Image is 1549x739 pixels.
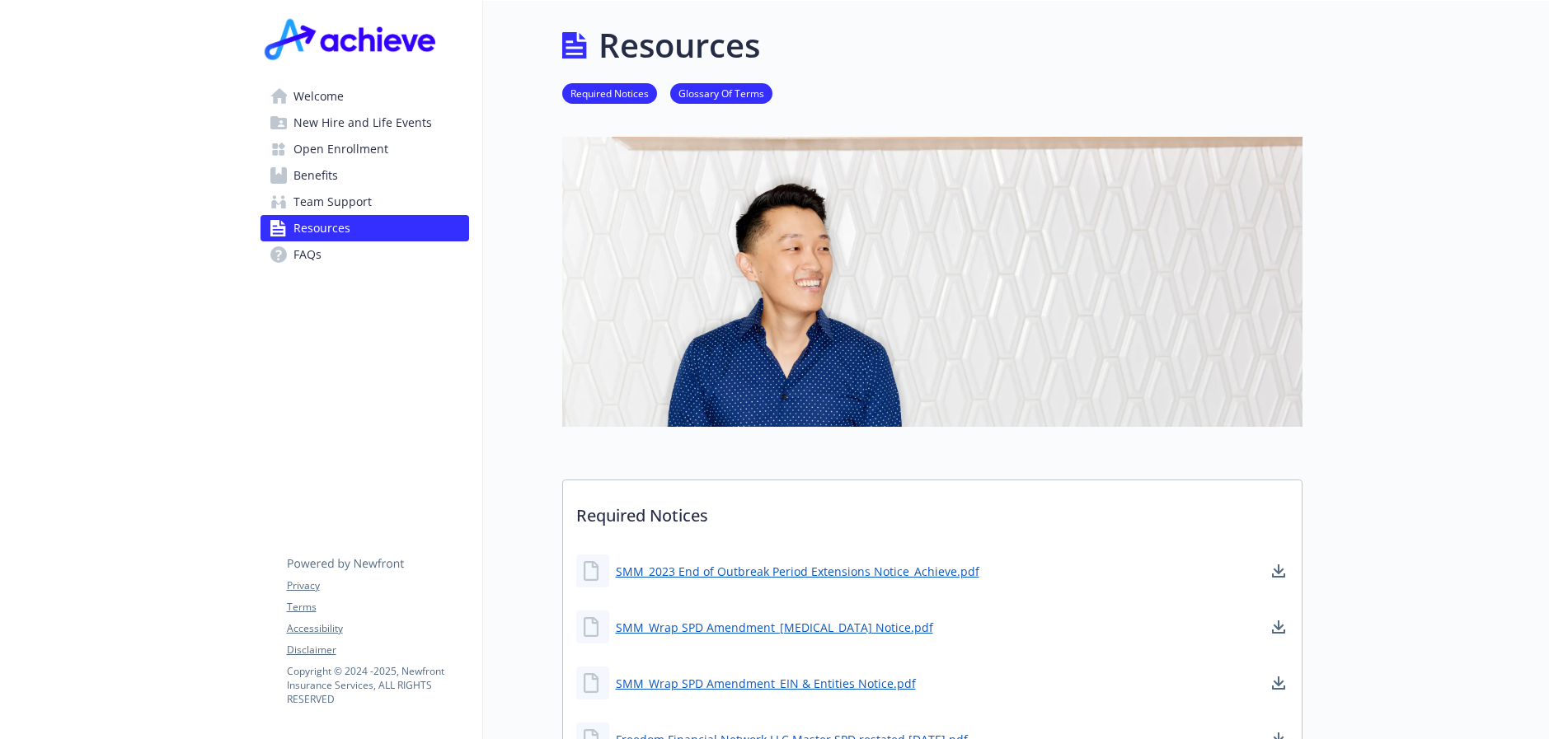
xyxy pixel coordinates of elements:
[261,189,469,215] a: Team Support
[293,215,350,241] span: Resources
[293,162,338,189] span: Benefits
[261,110,469,136] a: New Hire and Life Events
[598,21,760,70] h1: Resources
[261,215,469,241] a: Resources
[293,136,388,162] span: Open Enrollment
[293,241,322,268] span: FAQs
[293,83,344,110] span: Welcome
[261,241,469,268] a: FAQs
[562,137,1303,427] img: resources page banner
[616,619,933,636] a: SMM_Wrap SPD Amendment_[MEDICAL_DATA] Notice.pdf
[287,621,468,636] a: Accessibility
[293,189,372,215] span: Team Support
[616,675,916,692] a: SMM_Wrap SPD Amendment_EIN & Entities Notice.pdf
[287,643,468,657] a: Disclaimer
[616,563,979,580] a: SMM_2023 End of Outbreak Period Extensions Notice_Achieve.pdf
[1269,673,1288,693] a: download document
[562,85,657,101] a: Required Notices
[670,85,772,101] a: Glossary Of Terms
[261,136,469,162] a: Open Enrollment
[287,664,468,706] p: Copyright © 2024 - 2025 , Newfront Insurance Services, ALL RIGHTS RESERVED
[1269,561,1288,581] a: download document
[293,110,432,136] span: New Hire and Life Events
[563,480,1302,541] p: Required Notices
[287,600,468,615] a: Terms
[287,578,468,593] a: Privacy
[261,162,469,189] a: Benefits
[261,83,469,110] a: Welcome
[1269,617,1288,637] a: download document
